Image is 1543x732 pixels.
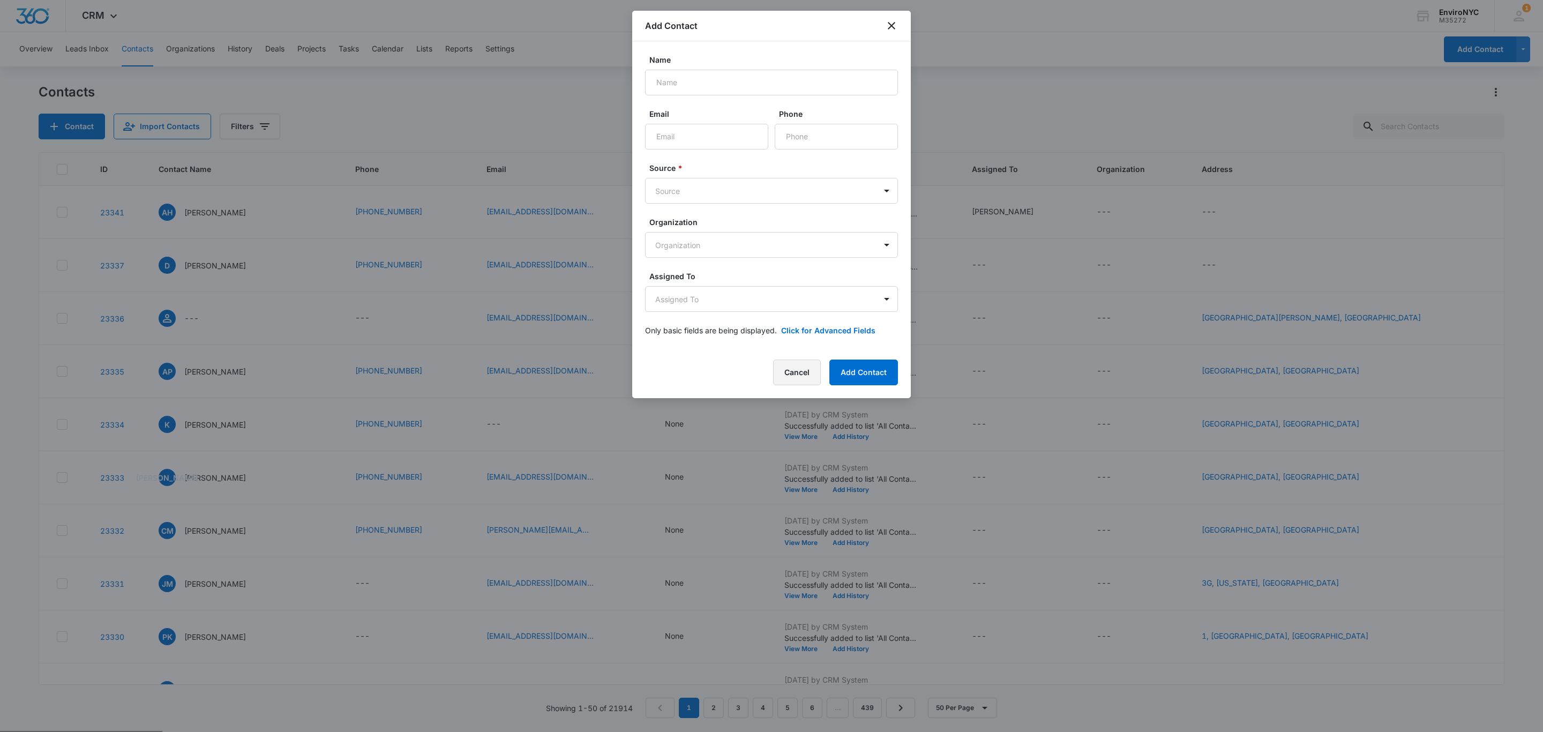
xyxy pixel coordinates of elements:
[649,162,902,174] label: Source
[781,325,875,336] button: Click for Advanced Fields
[649,216,902,228] label: Organization
[645,19,698,32] h1: Add Contact
[779,108,902,119] label: Phone
[645,124,768,150] input: Email
[885,19,898,32] button: close
[775,124,898,150] input: Phone
[649,108,773,119] label: Email
[773,360,821,385] button: Cancel
[645,70,898,95] input: Name
[645,325,777,336] p: Only basic fields are being displayed.
[649,271,902,282] label: Assigned To
[829,360,898,385] button: Add Contact
[649,54,902,65] label: Name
